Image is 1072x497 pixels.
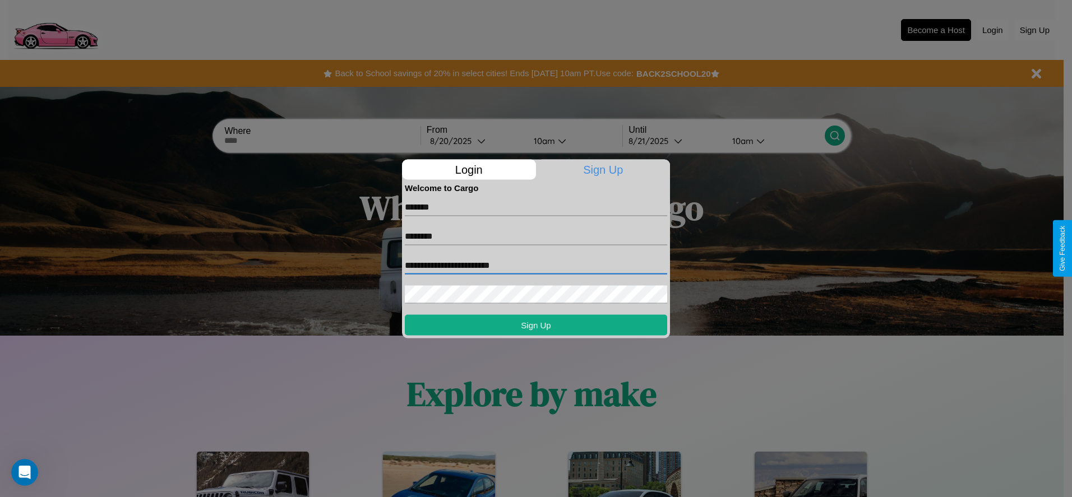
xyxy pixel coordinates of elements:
h4: Welcome to Cargo [405,183,667,192]
button: Sign Up [405,314,667,335]
iframe: Intercom live chat [11,459,38,486]
div: Give Feedback [1059,226,1066,271]
p: Sign Up [537,159,671,179]
p: Login [402,159,536,179]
